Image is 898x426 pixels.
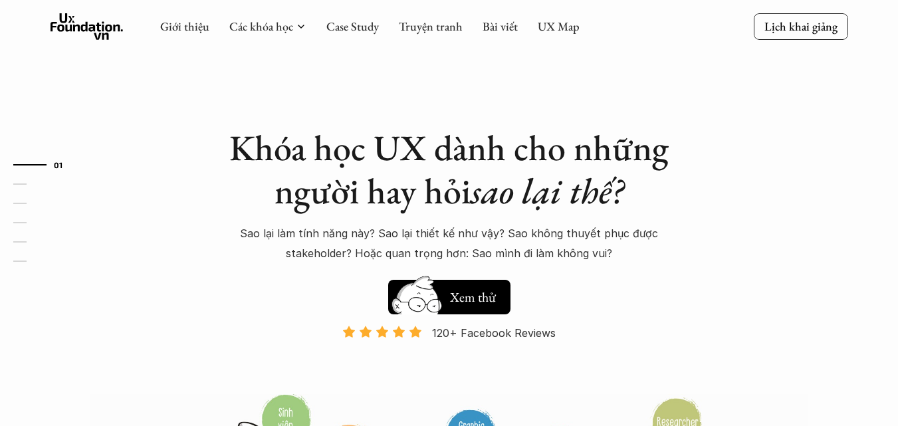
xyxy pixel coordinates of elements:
a: Giới thiệu [160,19,209,34]
strong: 01 [54,160,63,169]
a: Truyện tranh [399,19,463,34]
p: Sao lại làm tính năng này? Sao lại thiết kế như vậy? Sao không thuyết phục được stakeholder? Hoặc... [217,223,682,264]
a: Xem thử [388,273,510,314]
a: 120+ Facebook Reviews [331,325,568,392]
a: Các khóa học [229,19,293,34]
a: 01 [13,157,76,173]
a: Bài viết [483,19,518,34]
h1: Khóa học UX dành cho những người hay hỏi [217,126,682,213]
a: Lịch khai giảng [754,13,848,39]
a: Case Study [326,19,379,34]
a: UX Map [538,19,580,34]
em: sao lại thế? [471,167,623,214]
p: Lịch khai giảng [764,19,838,34]
p: 120+ Facebook Reviews [432,323,556,343]
h5: Xem thử [448,288,497,306]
